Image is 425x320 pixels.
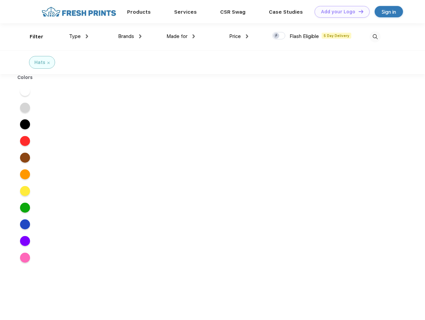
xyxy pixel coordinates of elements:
[370,31,381,42] img: desktop_search.svg
[69,33,81,39] span: Type
[229,33,241,39] span: Price
[192,34,195,38] img: dropdown.png
[118,33,134,39] span: Brands
[86,34,88,38] img: dropdown.png
[166,33,187,39] span: Made for
[40,6,118,18] img: fo%20logo%202.webp
[246,34,248,38] img: dropdown.png
[127,9,151,15] a: Products
[375,6,403,17] a: Sign in
[321,9,355,15] div: Add your Logo
[359,10,363,13] img: DT
[382,8,396,16] div: Sign in
[30,33,43,41] div: Filter
[139,34,141,38] img: dropdown.png
[290,33,319,39] span: Flash Eligible
[322,33,351,39] span: 5 Day Delivery
[34,59,45,66] div: Hats
[12,74,38,81] div: Colors
[47,62,50,64] img: filter_cancel.svg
